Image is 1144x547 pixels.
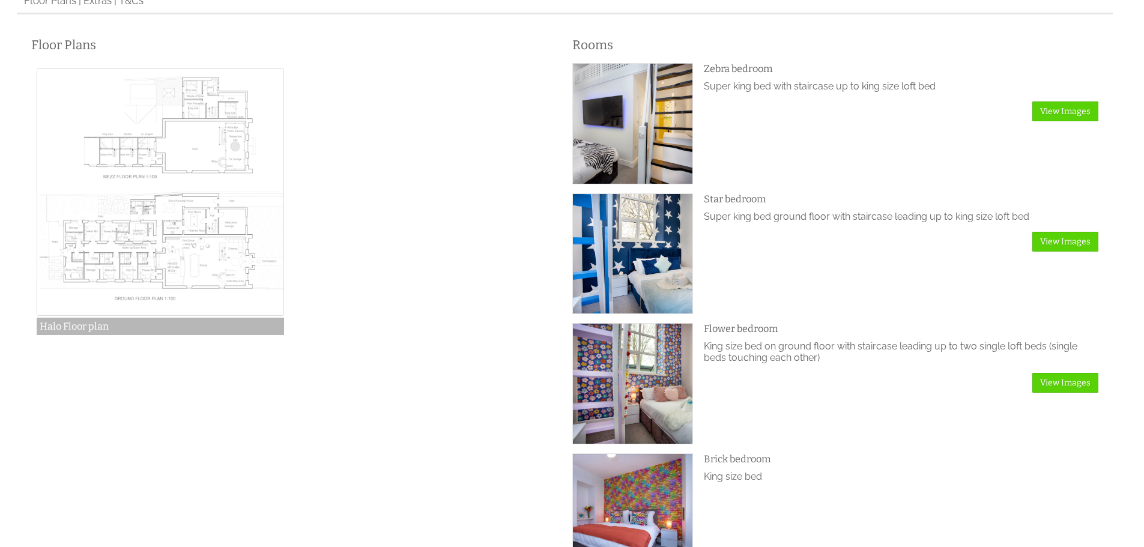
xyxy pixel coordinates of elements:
img: Zebra bedroom [573,64,693,184]
h2: Rooms [572,37,1099,53]
img: Halo Floor plan [37,68,284,316]
a: View Images [1032,101,1098,121]
p: Super king bed ground floor with staircase leading up to king size loft bed [704,211,1098,222]
h2: Floor Plans [31,37,558,53]
h3: Brick bedroom [704,453,1098,465]
p: Super king bed with staircase up to king size loft bed [704,80,1098,92]
img: Flower bedroom [573,324,693,444]
img: Star bedroom [573,194,693,314]
h3: Zebra bedroom [704,63,1098,74]
a: View Images [1032,232,1098,252]
a: View Images [1032,373,1098,393]
h3: Flower bedroom [704,323,1098,334]
p: King size bed [704,471,1098,482]
h3: Star bedroom [704,193,1098,205]
p: King size bed on ground floor with staircase leading up to two single loft beds (single beds touc... [704,340,1098,363]
h3: Halo Floor plan [37,318,284,335]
